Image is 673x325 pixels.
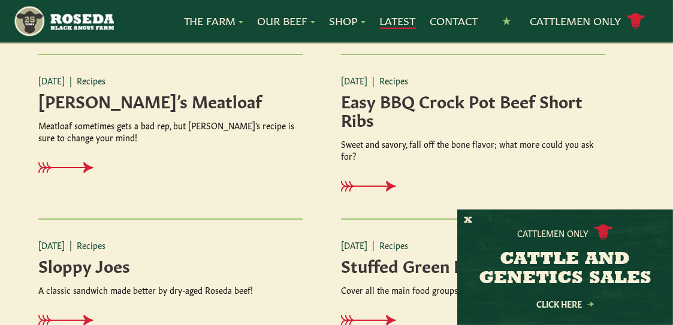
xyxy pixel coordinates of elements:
span: | [372,239,375,251]
a: Cattlemen Only [530,11,645,32]
p: [DATE] Recipes [38,239,302,251]
a: Latest [380,13,416,29]
h4: Easy BBQ Crock Pot Beef Short Ribs [341,91,605,128]
p: Meatloaf sometimes gets a bad rep, but [PERSON_NAME]’s recipe is sure to change your mind! [38,119,302,143]
a: [DATE]|Recipes Easy BBQ Crock Pot Beef Short Ribs Sweet and savory, fall off the bone flavor; wha... [336,54,639,230]
p: Cover all the main food groups in one tasty meal. [341,284,605,296]
h4: Stuffed Green Peppers [341,256,605,274]
span: | [70,74,72,86]
img: https://roseda.com/wp-content/uploads/2021/05/roseda-25-header.png [13,5,114,38]
h3: CATTLE AND GENETICS SALES [472,250,658,288]
img: cattle-icon.svg [594,224,613,241]
p: Sweet and savory, fall off the bone flavor; what more could you ask for? [341,138,605,162]
p: [DATE] Recipes [38,74,302,86]
a: Our Beef [258,13,315,29]
p: Cattlemen Only [518,227,589,239]
h4: [PERSON_NAME]’s Meatloaf [38,91,302,110]
button: X [464,214,472,227]
p: [DATE] Recipes [341,239,605,251]
a: [DATE]|Recipes [PERSON_NAME]’s Meatloaf Meatloaf sometimes gets a bad rep, but [PERSON_NAME]’s re... [34,54,336,212]
a: Click Here [511,300,619,308]
a: Shop [330,13,366,29]
p: A classic sandwich made better by dry-aged Roseda beef! [38,284,302,296]
p: [DATE] Recipes [341,74,605,86]
span: | [70,239,72,251]
a: The Farm [184,13,243,29]
span: | [372,74,375,86]
a: Contact [430,13,478,29]
h4: Sloppy Joes [38,256,302,274]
